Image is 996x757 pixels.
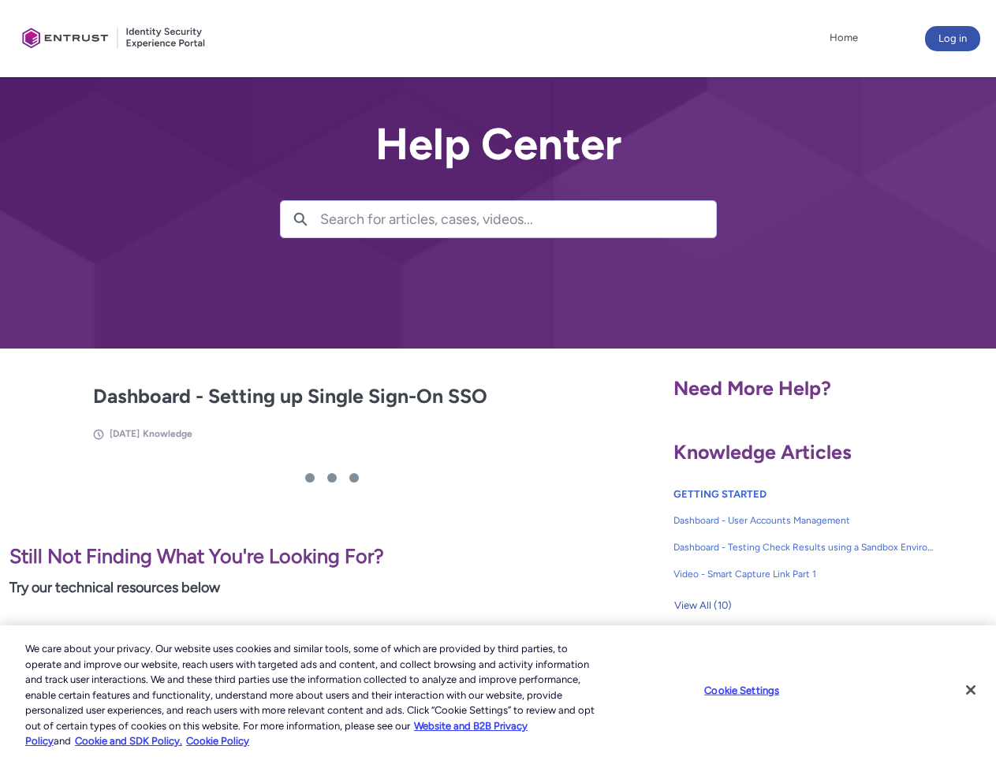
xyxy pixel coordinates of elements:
[9,577,655,599] p: Try our technical resources below
[673,593,733,618] button: View All (10)
[925,26,980,51] button: Log in
[9,542,655,572] p: Still Not Finding What You're Looking For?
[186,735,249,747] a: Cookie Policy
[280,120,717,169] h2: Help Center
[673,376,831,400] span: Need More Help?
[673,488,767,500] a: GETTING STARTED
[25,641,598,749] div: We care about your privacy. Our website uses cookies and similar tools, some of which are provide...
[320,201,716,237] input: Search for articles, cases, videos...
[826,26,862,50] a: Home
[692,674,791,706] button: Cookie Settings
[674,594,732,617] span: View All (10)
[673,507,935,534] a: Dashboard - User Accounts Management
[673,440,852,464] span: Knowledge Articles
[110,428,140,439] span: [DATE]
[953,673,988,707] button: Close
[673,567,935,581] span: Video - Smart Capture Link Part 1
[673,534,935,561] a: Dashboard - Testing Check Results using a Sandbox Environment
[93,382,571,412] h2: Dashboard - Setting up Single Sign-On SSO
[75,735,182,747] a: Cookie and SDK Policy.
[281,201,320,237] button: Search
[143,427,192,441] li: Knowledge
[673,513,935,528] span: Dashboard - User Accounts Management
[673,561,935,587] a: Video - Smart Capture Link Part 1
[673,540,935,554] span: Dashboard - Testing Check Results using a Sandbox Environment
